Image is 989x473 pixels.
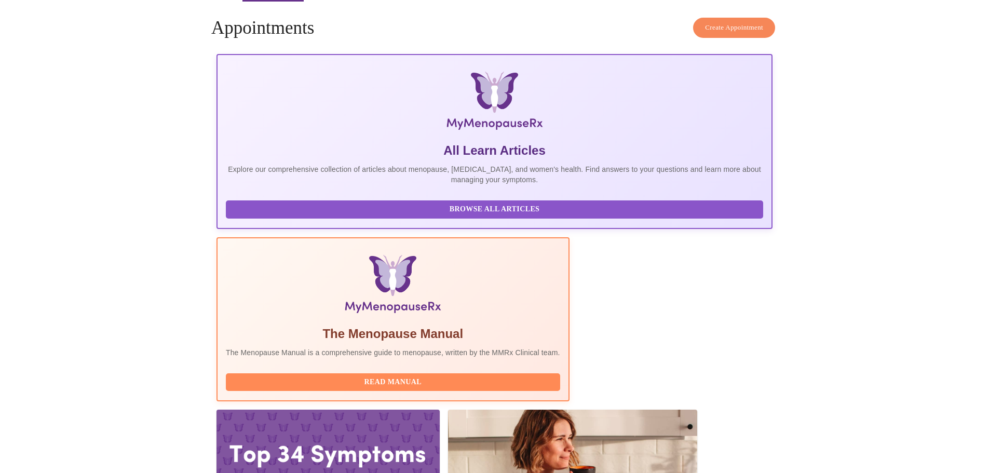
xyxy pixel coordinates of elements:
h5: The Menopause Manual [226,326,560,342]
span: Read Manual [236,376,550,389]
img: Menopause Manual [279,255,507,317]
h4: Appointments [211,18,778,38]
a: Browse All Articles [226,204,766,213]
h5: All Learn Articles [226,142,763,159]
a: Read Manual [226,377,563,386]
img: MyMenopauseRx Logo [309,72,680,134]
button: Create Appointment [693,18,775,38]
span: Create Appointment [705,22,763,34]
p: The Menopause Manual is a comprehensive guide to menopause, written by the MMRx Clinical team. [226,347,560,358]
p: Explore our comprehensive collection of articles about menopause, [MEDICAL_DATA], and women's hea... [226,164,763,185]
button: Read Manual [226,373,560,391]
button: Browse All Articles [226,200,763,219]
span: Browse All Articles [236,203,753,216]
